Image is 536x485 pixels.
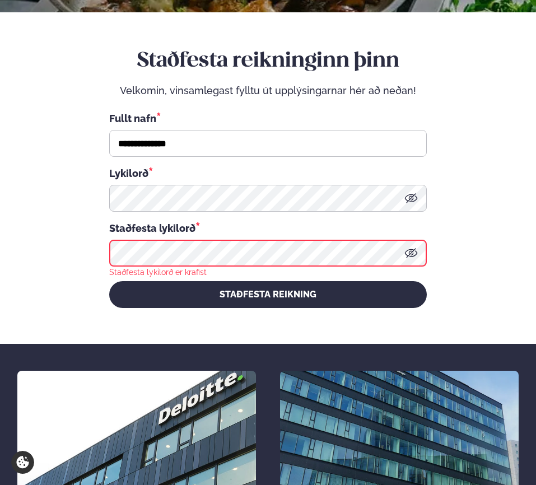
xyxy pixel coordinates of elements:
[109,48,427,75] h2: Staðfesta reikninginn þinn
[109,111,427,125] div: Fullt nafn
[109,281,427,308] button: STAÐFESTA REIKNING
[109,221,427,235] div: Staðfesta lykilorð
[109,267,207,277] div: Staðfesta lykilorð er krafist
[11,451,34,474] a: Cookie settings
[109,166,427,180] div: Lykilorð
[109,84,427,97] p: Velkomin, vinsamlegast fylltu út upplýsingarnar hér að neðan!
